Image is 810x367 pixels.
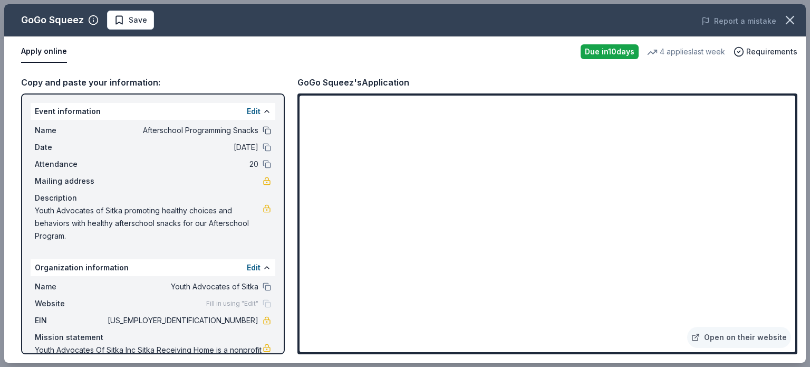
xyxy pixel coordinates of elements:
[35,141,105,154] span: Date
[247,105,261,118] button: Edit
[21,12,84,29] div: GoGo Squeez
[701,15,776,27] button: Report a mistake
[107,11,154,30] button: Save
[105,158,258,171] span: 20
[21,41,67,63] button: Apply online
[35,204,263,242] span: Youth Advocates of Sitka promoting healthy choices and behaviors with healthy afterschool snacks ...
[35,297,105,310] span: Website
[35,192,271,204] div: Description
[581,44,639,59] div: Due in 10 days
[206,299,258,308] span: Fill in using "Edit"
[35,124,105,137] span: Name
[734,45,797,58] button: Requirements
[297,76,409,89] div: GoGo Squeez's Application
[647,45,725,58] div: 4 applies last week
[105,141,258,154] span: [DATE]
[35,331,271,344] div: Mission statement
[35,314,105,327] span: EIN
[105,314,258,327] span: [US_EMPLOYER_IDENTIFICATION_NUMBER]
[35,158,105,171] span: Attendance
[687,327,791,348] a: Open on their website
[746,45,797,58] span: Requirements
[35,175,105,187] span: Mailing address
[31,259,275,276] div: Organization information
[129,14,147,26] span: Save
[35,280,105,293] span: Name
[105,124,258,137] span: Afterschool Programming Snacks
[31,103,275,120] div: Event information
[247,261,261,274] button: Edit
[105,280,258,293] span: Youth Advocates of Sitka
[21,76,285,89] div: Copy and paste your information:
